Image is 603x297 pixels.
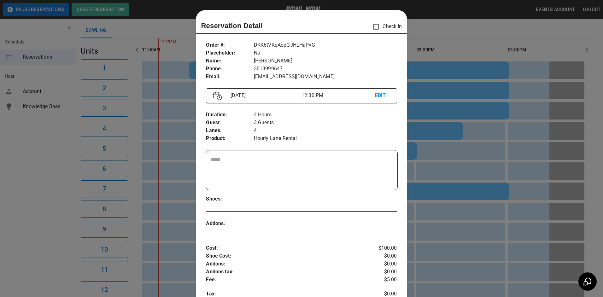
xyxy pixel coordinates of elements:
p: Lanes : [206,127,254,135]
p: 3013999647 [254,65,397,73]
img: Vector [213,92,222,100]
p: $0.00 [365,260,397,268]
p: Check In [369,20,402,33]
p: Placeholder : [206,49,254,57]
p: Name : [206,57,254,65]
p: Duration : [206,111,254,119]
p: $100.00 [365,244,397,252]
p: Product : [206,135,254,143]
p: Shoe Cost : [206,252,365,260]
p: 3 Guests [254,119,397,127]
p: Phone : [206,65,254,73]
p: 2 Hours [254,111,397,119]
p: Addons : [206,260,365,268]
p: Hourly Lane Rental [254,135,397,143]
p: No [254,49,397,57]
p: $0.00 [365,252,397,260]
p: Addons : [206,220,254,228]
p: [PERSON_NAME] [254,57,397,65]
p: $5.00 [365,276,397,284]
p: DKK6tVKqAopGJHLHaPvG [254,41,397,49]
p: Fee : [206,276,365,284]
p: [EMAIL_ADDRESS][DOMAIN_NAME] [254,73,397,81]
p: EDIT [375,92,390,100]
p: 12:30 PM [301,92,375,99]
p: $0.00 [365,268,397,276]
p: [DATE] [228,92,301,99]
p: Cost : [206,244,365,252]
p: Addons tax : [206,268,365,276]
p: 4 [254,127,397,135]
p: Email : [206,73,254,81]
p: Shoes : [206,195,254,203]
p: Order # : [206,41,254,49]
p: Reservation Detail [201,20,263,31]
p: Guest : [206,119,254,127]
